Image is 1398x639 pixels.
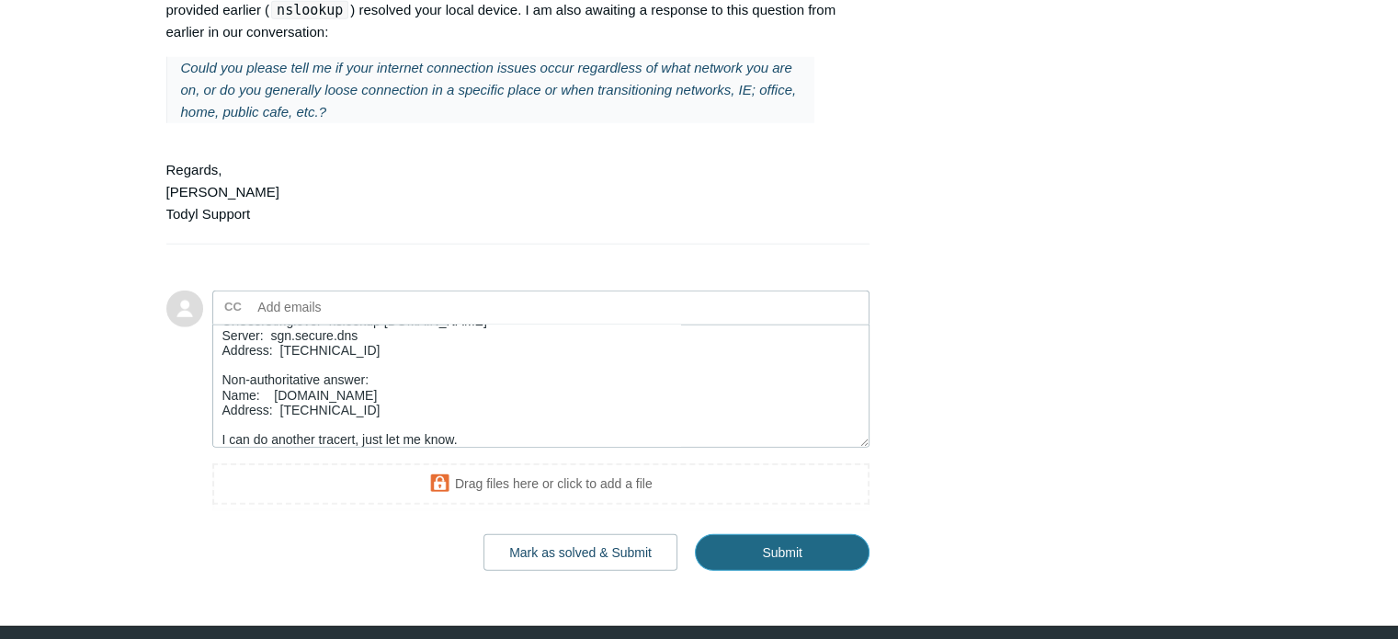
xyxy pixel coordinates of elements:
label: CC [224,293,242,321]
button: Mark as solved & Submit [483,534,677,571]
textarea: Add your reply [212,325,870,449]
p: Could you please tell me if your internet connection issues occur regardless of what network you ... [181,57,801,123]
code: nslookup [271,1,348,19]
input: Add emails [251,293,449,321]
input: Submit [695,534,869,571]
